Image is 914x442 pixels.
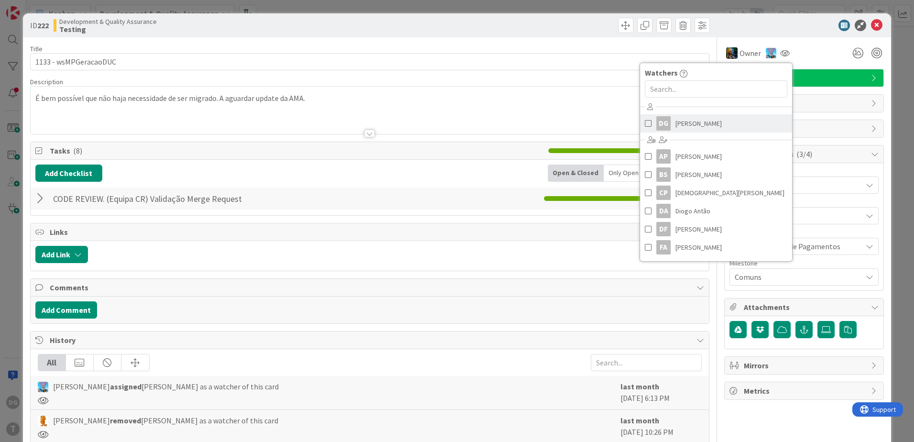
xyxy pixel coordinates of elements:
div: Area [729,229,879,236]
span: [PERSON_NAME] [675,116,722,131]
span: [DEMOGRAPHIC_DATA][PERSON_NAME] [675,186,784,200]
span: Comments [50,282,692,293]
span: Custom Fields [744,148,866,160]
input: Add Checklist... [50,190,265,207]
div: Priority [729,168,879,175]
span: ( 8 ) [73,146,82,155]
a: FC[PERSON_NAME] [640,256,792,275]
img: RL [38,416,48,426]
div: All [38,354,66,371]
span: Attachments [744,301,866,313]
div: DA [656,204,671,218]
span: Medium [749,209,857,222]
p: É bem possível que não haja necessidade de ser migrado. A aguardar update da AMA. [35,93,704,104]
button: Add Comment [35,301,97,319]
button: Add Link [35,246,88,263]
b: last month [620,416,659,425]
div: [DATE] 6:13 PM [620,381,702,405]
a: BS[PERSON_NAME] [640,166,792,184]
a: DADiogo Antão [640,202,792,220]
b: assigned [110,382,141,391]
a: AP[PERSON_NAME] [640,147,792,166]
span: Description [30,77,63,86]
div: FA [656,240,671,254]
span: Mirrors [744,360,866,371]
div: DF [656,222,671,236]
a: DF[PERSON_NAME] [640,220,792,238]
span: [PERSON_NAME] [675,240,722,254]
span: ( 3/4 ) [796,149,812,159]
span: Links [50,226,692,238]
span: [PERSON_NAME] [675,167,722,182]
span: History [50,334,692,346]
span: Comuns - Motor de Pagamentos [735,240,857,253]
div: CP [656,186,671,200]
span: Not Set [735,178,857,192]
input: Search... [645,80,787,98]
b: Testing [59,25,157,33]
div: Milestone [729,260,879,266]
b: removed [110,416,141,425]
span: Serviço [744,72,866,84]
div: BS [656,167,671,182]
span: Support [20,1,44,13]
a: DG[PERSON_NAME] [640,114,792,133]
span: Comuns [735,270,857,284]
span: [PERSON_NAME] [675,222,722,236]
img: SF [766,48,776,58]
span: Metrics [744,385,866,397]
div: Open & Closed [548,165,604,182]
label: Title [30,44,43,53]
b: 222 [37,21,49,30]
div: AP [656,149,671,164]
span: Diogo Antão [675,204,710,218]
span: [PERSON_NAME] [PERSON_NAME] as a watcher of this card [53,415,278,426]
span: Development & Quality Assurance [59,18,157,25]
div: DG [656,116,671,131]
span: Block [744,123,866,134]
span: Owner [740,47,761,59]
a: CP[DEMOGRAPHIC_DATA][PERSON_NAME] [640,184,792,202]
span: Tasks [50,145,544,156]
button: Add Checklist [35,165,102,182]
a: FA[PERSON_NAME] [640,238,792,256]
span: Dates [744,98,866,109]
span: ID [30,20,49,31]
img: JC [726,47,738,59]
input: Search... [591,354,702,371]
img: SF [38,382,48,392]
input: type card name here... [30,53,709,70]
span: [PERSON_NAME] [675,149,722,164]
div: Only Open [604,165,644,182]
span: [PERSON_NAME] [PERSON_NAME] as a watcher of this card [53,381,279,392]
b: last month [620,382,659,391]
span: Watchers [645,67,678,78]
div: [DATE] 10:26 PM [620,415,702,439]
div: Complexidade [729,199,879,205]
